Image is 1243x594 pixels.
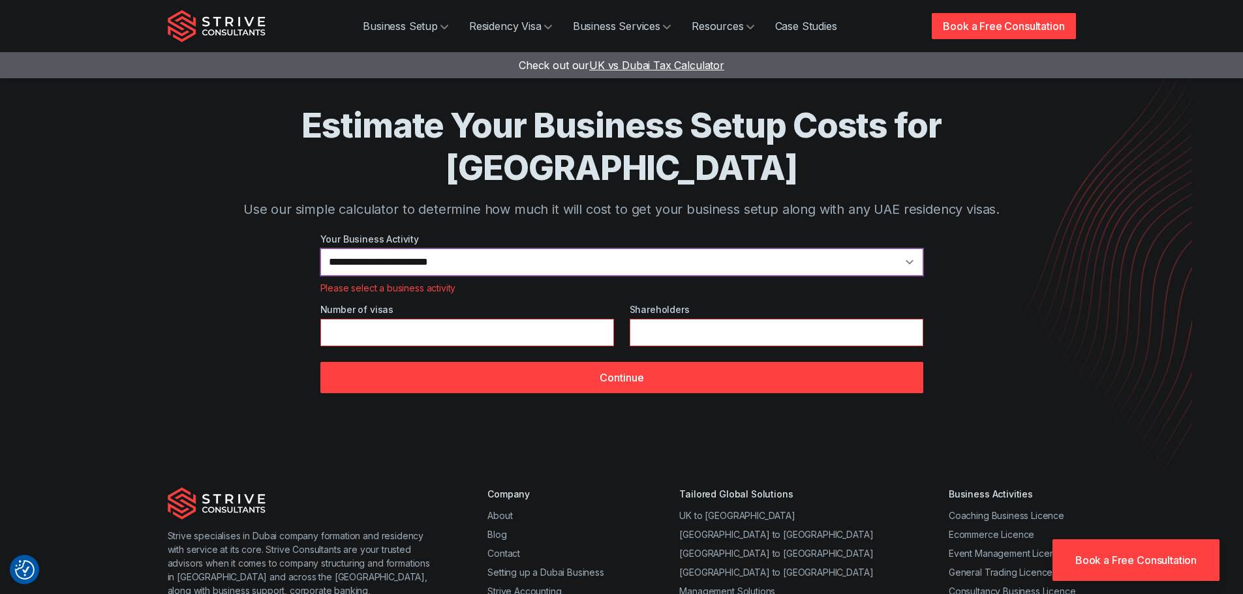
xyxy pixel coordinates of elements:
a: [GEOGRAPHIC_DATA] to [GEOGRAPHIC_DATA] [679,567,873,578]
a: Ecommerce Licence [949,529,1034,540]
div: Business Activities [949,487,1076,501]
a: Residency Visa [459,13,562,39]
div: Please select a business activity [320,281,923,295]
a: Contact [487,548,520,559]
a: Business Setup [352,13,459,39]
a: General Trading Licence [949,567,1052,578]
div: Company [487,487,604,501]
button: Consent Preferences [15,560,35,580]
a: Event Management Licence [949,548,1066,559]
a: Book a Free Consultation [932,13,1075,39]
a: UK to [GEOGRAPHIC_DATA] [679,510,795,521]
img: Strive Consultants [168,10,266,42]
p: Use our simple calculator to determine how much it will cost to get your business setup along wit... [220,200,1024,219]
a: Check out ourUK vs Dubai Tax Calculator [519,59,724,72]
label: Your Business Activity [320,232,923,246]
button: Continue [320,362,923,393]
a: Resources [681,13,765,39]
h1: Estimate Your Business Setup Costs for [GEOGRAPHIC_DATA] [220,104,1024,189]
a: Coaching Business Licence [949,510,1064,521]
a: [GEOGRAPHIC_DATA] to [GEOGRAPHIC_DATA] [679,548,873,559]
label: Shareholders [630,303,923,316]
a: Setting up a Dubai Business [487,567,604,578]
img: Revisit consent button [15,560,35,580]
a: [GEOGRAPHIC_DATA] to [GEOGRAPHIC_DATA] [679,529,873,540]
a: Blog [487,529,506,540]
img: Strive Consultants [168,487,266,520]
a: Case Studies [765,13,848,39]
div: Tailored Global Solutions [679,487,873,501]
span: UK vs Dubai Tax Calculator [589,59,724,72]
a: Business Services [562,13,681,39]
a: Book a Free Consultation [1052,539,1220,581]
label: Number of visas [320,303,614,316]
a: About [487,510,512,521]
